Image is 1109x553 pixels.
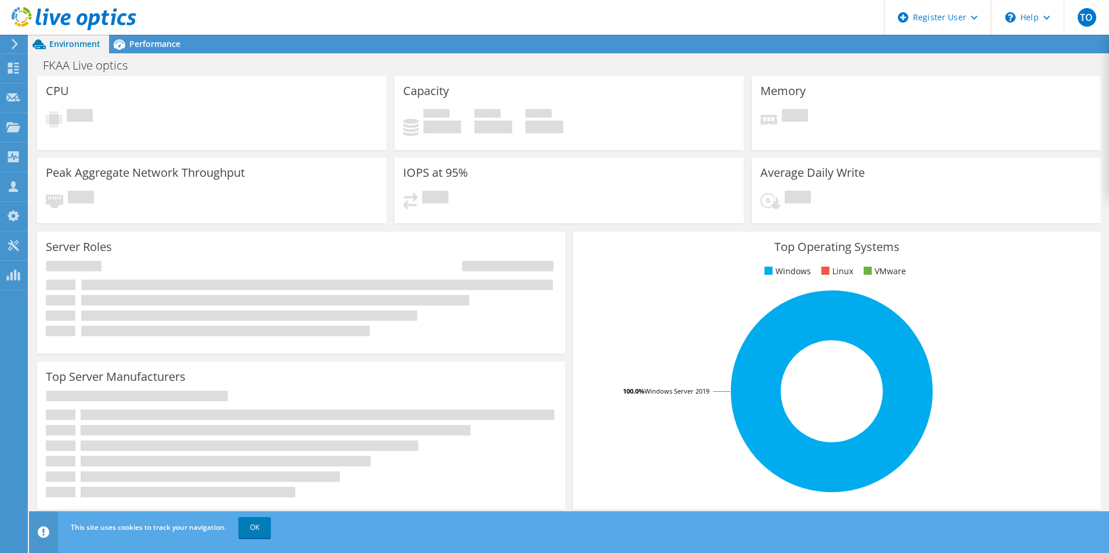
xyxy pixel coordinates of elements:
[1005,12,1016,23] svg: \n
[68,191,94,206] span: Pending
[38,59,146,72] h1: FKAA Live optics
[861,265,906,278] li: VMware
[49,38,100,49] span: Environment
[423,121,461,133] h4: 0 GiB
[71,522,226,532] span: This site uses cookies to track your navigation.
[785,191,811,206] span: Pending
[46,166,245,179] h3: Peak Aggregate Network Throughput
[818,265,853,278] li: Linux
[760,85,806,97] h3: Memory
[474,109,501,121] span: Free
[129,38,180,49] span: Performance
[582,241,1092,253] h3: Top Operating Systems
[1078,8,1096,27] span: TO
[403,166,468,179] h3: IOPS at 95%
[644,387,709,395] tspan: Windows Server 2019
[46,241,112,253] h3: Server Roles
[238,517,271,538] a: OK
[403,85,449,97] h3: Capacity
[474,121,512,133] h4: 0 GiB
[760,166,865,179] h3: Average Daily Write
[525,121,563,133] h4: 0 GiB
[782,109,808,125] span: Pending
[46,370,186,383] h3: Top Server Manufacturers
[46,85,69,97] h3: CPU
[422,191,448,206] span: Pending
[623,387,644,395] tspan: 100.0%
[423,109,450,121] span: Used
[67,109,93,125] span: Pending
[762,265,811,278] li: Windows
[525,109,552,121] span: Total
